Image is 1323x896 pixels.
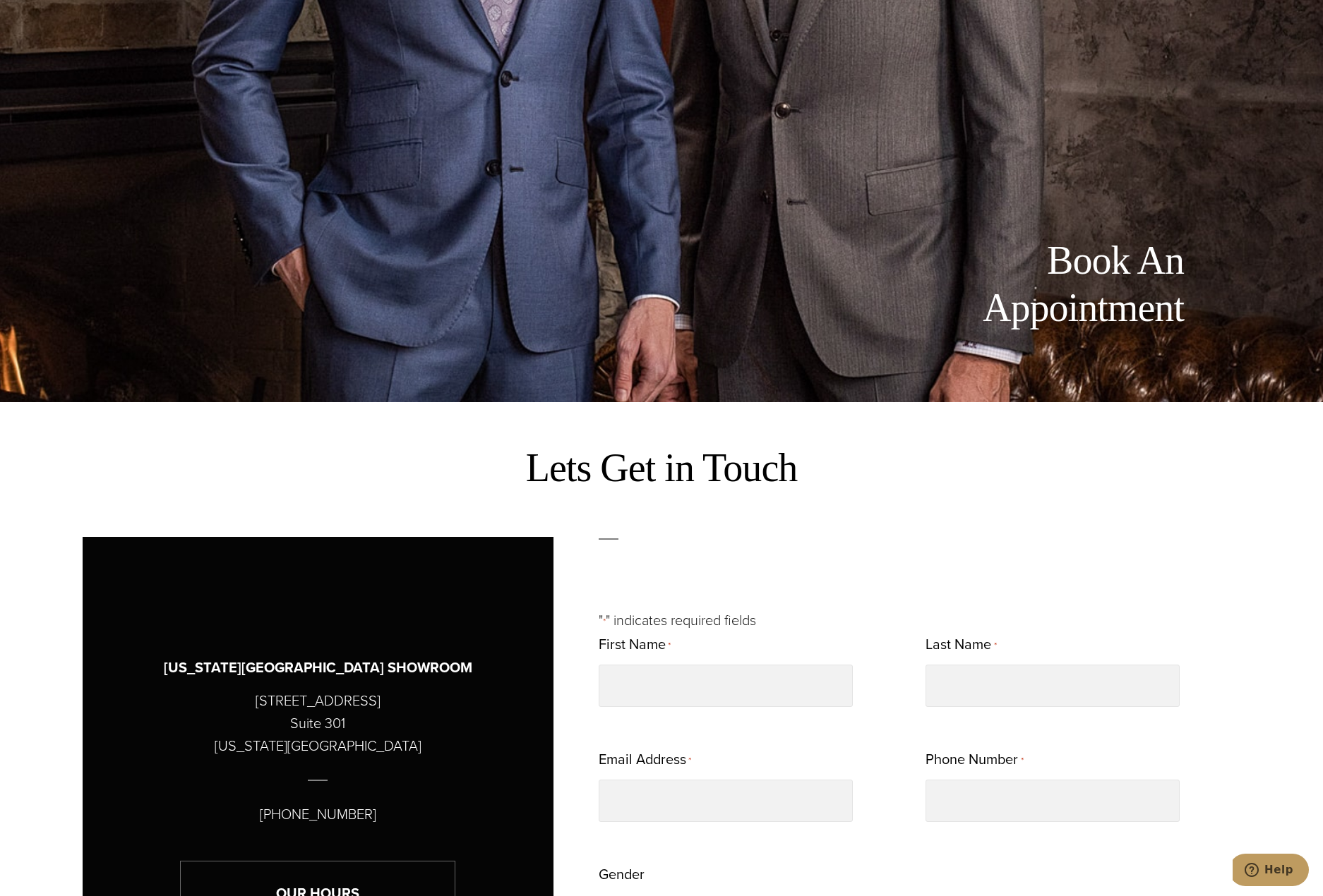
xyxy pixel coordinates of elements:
h2: Lets Get in Touch [83,444,1240,492]
label: Phone Number [926,746,1023,774]
label: First Name [599,631,671,659]
p: [PHONE_NUMBER] [260,803,376,825]
iframe: Opens a widget where you can chat to one of our agents [1233,854,1309,889]
p: " " indicates required fields [599,609,1240,631]
p: [STREET_ADDRESS] Suite 301 [US_STATE][GEOGRAPHIC_DATA] [215,689,421,757]
label: Last Name [926,631,996,659]
h1: Book An Appointment [866,237,1184,332]
label: Email Address [599,746,691,774]
h3: [US_STATE][GEOGRAPHIC_DATA] SHOWROOM [164,657,472,679]
legend: Gender [599,861,645,887]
